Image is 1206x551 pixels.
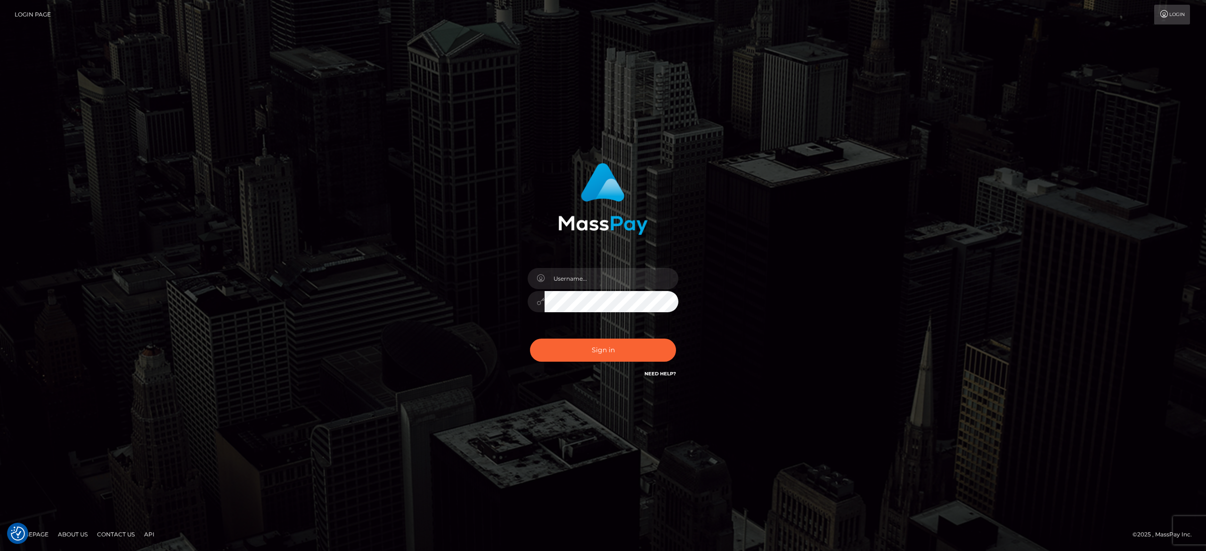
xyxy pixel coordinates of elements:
a: Login Page [15,5,51,24]
div: © 2025 , MassPay Inc. [1133,529,1199,540]
input: Username... [545,268,678,289]
a: Login [1154,5,1190,24]
a: Need Help? [644,371,676,377]
img: Revisit consent button [11,527,25,541]
button: Sign in [530,339,676,362]
a: Contact Us [93,527,139,542]
img: MassPay Login [558,163,648,235]
a: API [140,527,158,542]
a: Homepage [10,527,52,542]
button: Consent Preferences [11,527,25,541]
a: About Us [54,527,91,542]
